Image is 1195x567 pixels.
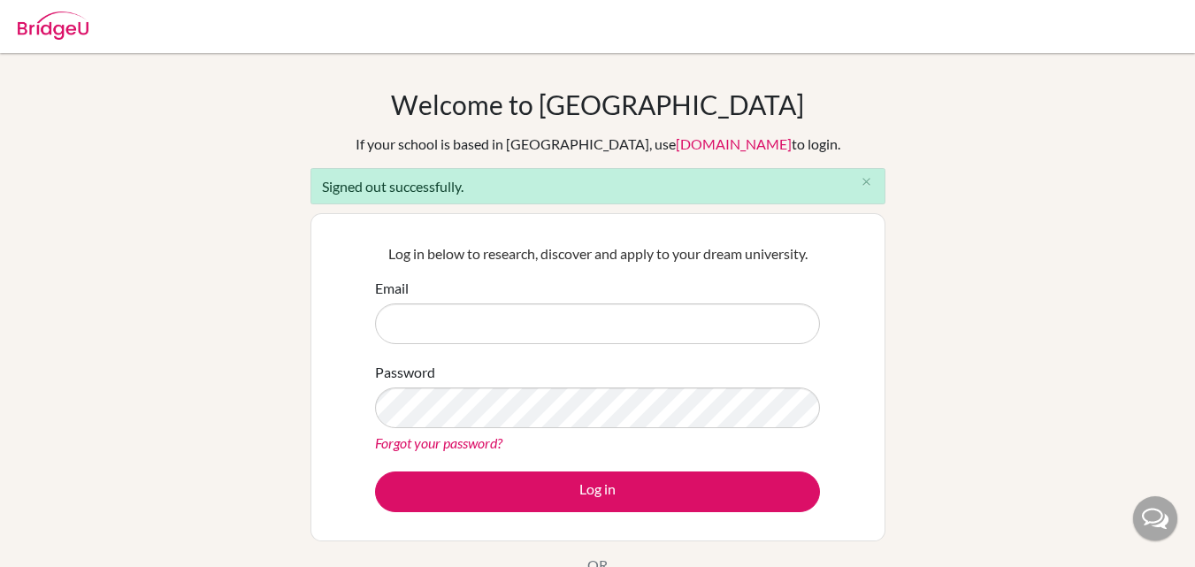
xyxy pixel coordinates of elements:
a: Forgot your password? [375,434,502,451]
div: Signed out successfully. [310,168,885,204]
img: Bridge-U [18,11,88,40]
button: Log in [375,471,820,512]
i: close [860,175,873,188]
button: Close [849,169,885,195]
h1: Welcome to [GEOGRAPHIC_DATA] [391,88,804,120]
div: If your school is based in [GEOGRAPHIC_DATA], use to login. [356,134,840,155]
p: Log in below to research, discover and apply to your dream university. [375,243,820,264]
a: [DOMAIN_NAME] [676,135,792,152]
label: Email [375,278,409,299]
label: Password [375,362,435,383]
